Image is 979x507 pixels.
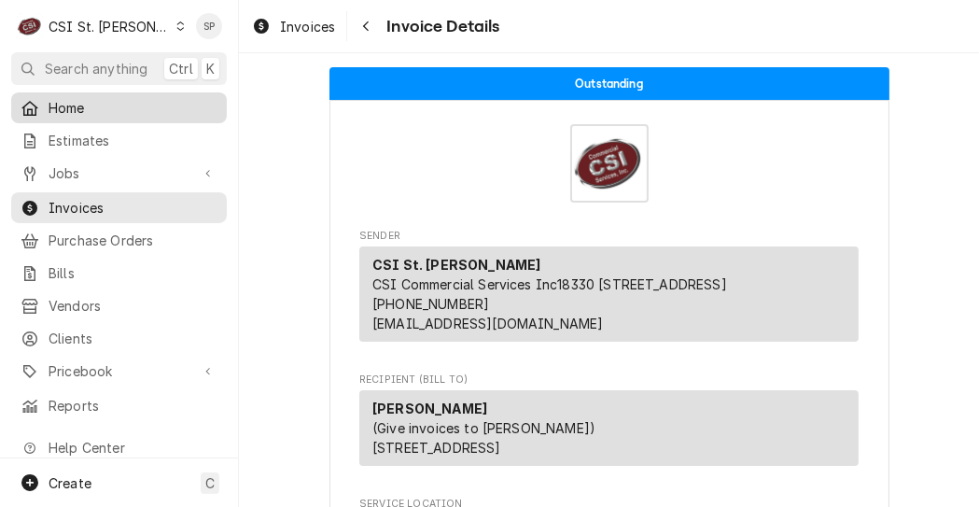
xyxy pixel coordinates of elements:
[372,420,595,456] span: (Give invoices to [PERSON_NAME]) [STREET_ADDRESS]
[372,257,540,273] strong: CSI St. [PERSON_NAME]
[372,316,603,331] a: [EMAIL_ADDRESS][DOMAIN_NAME]
[570,124,649,203] img: Logo
[359,229,859,244] span: Sender
[49,329,217,348] span: Clients
[17,13,43,39] div: C
[11,432,227,463] a: Go to Help Center
[205,473,215,493] span: C
[359,229,859,350] div: Invoice Sender
[49,263,217,283] span: Bills
[49,438,216,458] span: Help Center
[575,77,643,90] span: Outstanding
[49,396,217,415] span: Reports
[49,163,189,183] span: Jobs
[381,14,499,39] span: Invoice Details
[11,92,227,123] a: Home
[11,158,227,189] a: Go to Jobs
[169,59,193,78] span: Ctrl
[11,125,227,156] a: Estimates
[206,59,215,78] span: K
[11,192,227,223] a: Invoices
[359,390,859,466] div: Recipient (Bill To)
[359,390,859,473] div: Recipient (Bill To)
[11,356,227,387] a: Go to Pricebook
[11,290,227,321] a: Vendors
[49,296,217,316] span: Vendors
[45,59,147,78] span: Search anything
[49,231,217,250] span: Purchase Orders
[351,11,381,41] button: Navigate back
[11,52,227,85] button: Search anythingCtrlK
[329,67,889,100] div: Status
[372,296,489,312] a: [PHONE_NUMBER]
[245,11,343,42] a: Invoices
[372,401,487,416] strong: [PERSON_NAME]
[372,276,727,292] span: CSI Commercial Services Inc18330 [STREET_ADDRESS]
[49,17,170,36] div: CSI St. [PERSON_NAME]
[359,246,859,349] div: Sender
[196,13,222,39] div: Shelley Politte's Avatar
[17,13,43,39] div: CSI St. Louis's Avatar
[49,98,217,118] span: Home
[49,131,217,150] span: Estimates
[11,258,227,289] a: Bills
[11,323,227,354] a: Clients
[196,13,222,39] div: SP
[359,373,859,387] span: Recipient (Bill To)
[359,246,859,342] div: Sender
[49,475,91,491] span: Create
[280,17,335,36] span: Invoices
[49,198,217,218] span: Invoices
[359,373,859,474] div: Invoice Recipient
[49,361,189,381] span: Pricebook
[11,225,227,256] a: Purchase Orders
[11,390,227,421] a: Reports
